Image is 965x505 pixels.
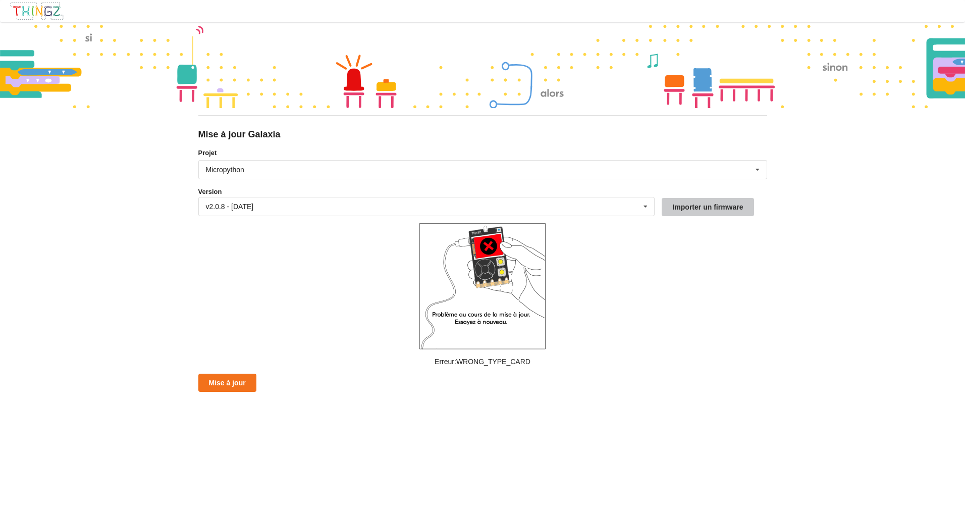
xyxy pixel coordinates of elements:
button: Importer un firmware [662,198,754,216]
img: galaxia_error.png [419,223,546,349]
div: v2.0.8 - [DATE] [206,203,254,210]
button: Mise à jour [198,374,256,392]
img: thingz_logo.png [10,2,64,21]
div: Micropython [206,166,244,173]
label: Version [198,187,222,197]
p: Erreur: WRONG_TYPE_CARD [198,357,767,367]
div: Mise à jour Galaxia [198,129,767,140]
label: Projet [198,148,767,158]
